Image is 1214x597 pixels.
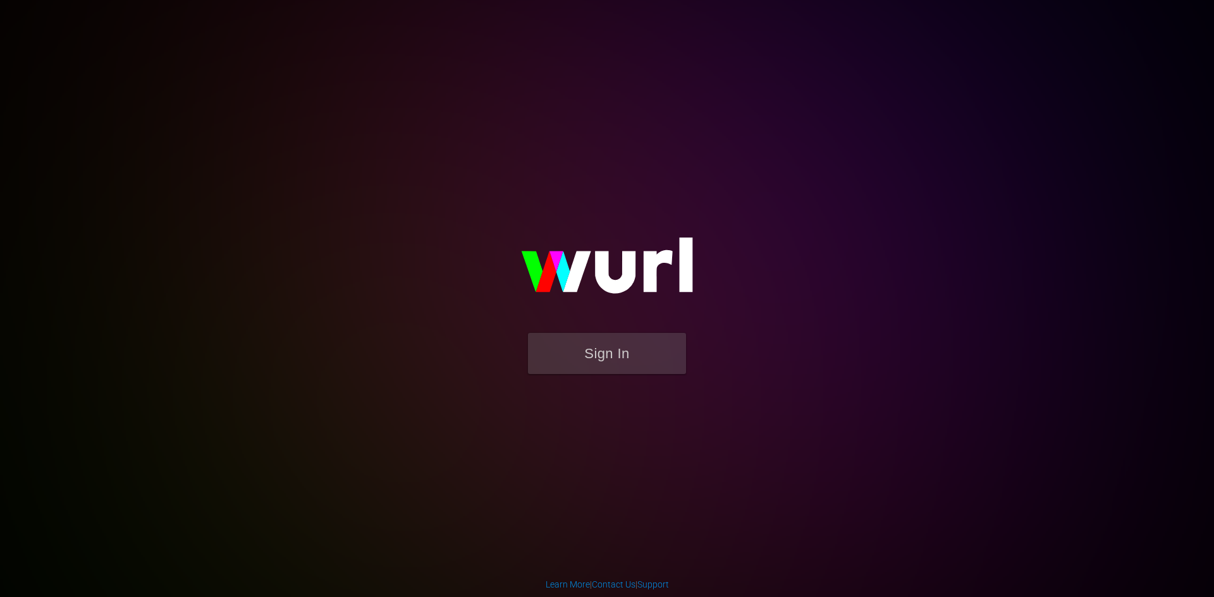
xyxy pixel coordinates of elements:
a: Support [637,579,669,589]
img: wurl-logo-on-black-223613ac3d8ba8fe6dc639794a292ebdb59501304c7dfd60c99c58986ef67473.svg [481,210,733,333]
button: Sign In [528,333,686,374]
a: Contact Us [592,579,635,589]
a: Learn More [546,579,590,589]
div: | | [546,578,669,591]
